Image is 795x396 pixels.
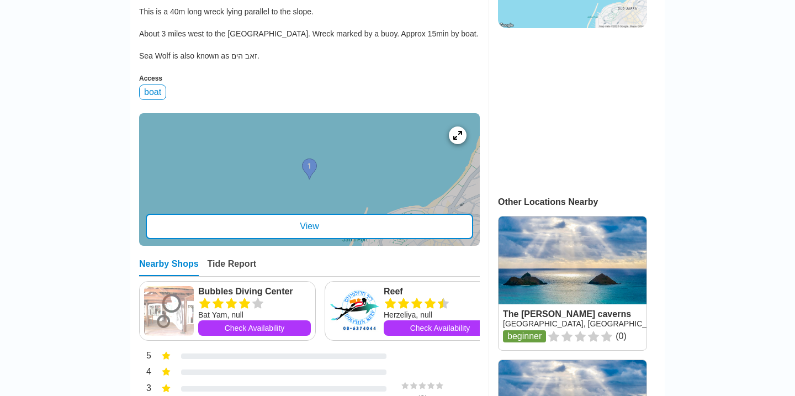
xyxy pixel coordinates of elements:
div: Nearby Shops [139,259,199,276]
div: This is a 40m long wreck lying parallel to the slope. About 3 miles west to the [GEOGRAPHIC_DATA]... [139,6,480,61]
a: Check Availability [384,320,496,336]
a: entry mapView [139,113,480,246]
a: Reef [384,286,496,297]
div: 5 [139,350,151,364]
div: Other Locations Nearby [498,197,665,207]
div: Bat Yam, null [198,309,311,320]
div: Herzeliya, null [384,309,496,320]
div: Tide Report [208,259,257,276]
div: boat [139,85,166,100]
div: 4 [139,366,151,380]
a: Check Availability [198,320,311,336]
img: Bubbles Diving Center [144,286,194,336]
div: Access [139,75,480,82]
a: [GEOGRAPHIC_DATA], [GEOGRAPHIC_DATA] [503,319,668,328]
div: View [146,214,473,239]
a: Bubbles Diving Center [198,286,311,297]
img: Reef [330,286,379,336]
